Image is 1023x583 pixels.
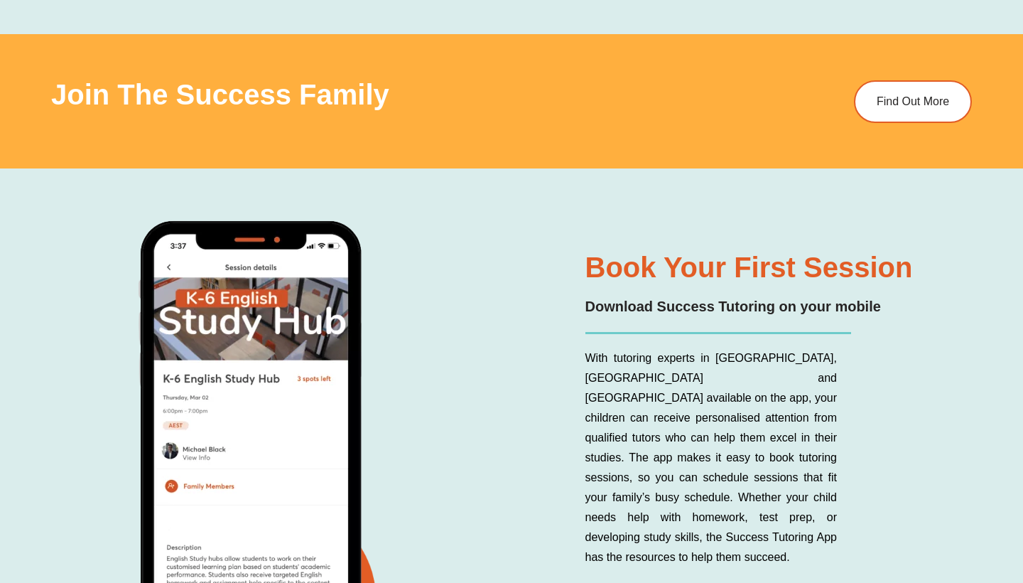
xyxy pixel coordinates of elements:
[585,348,837,567] p: With tutoring experts in [GEOGRAPHIC_DATA], [GEOGRAPHIC_DATA] and [GEOGRAPHIC_DATA] available on ...
[585,253,965,282] h2: Book Your First Session
[854,80,972,123] a: Find Out More
[585,296,965,318] h2: Download Success Tutoring on your mobile
[779,422,1023,583] iframe: Chat Widget
[51,80,776,109] h2: Join The Success Family
[877,96,949,107] span: Find Out More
